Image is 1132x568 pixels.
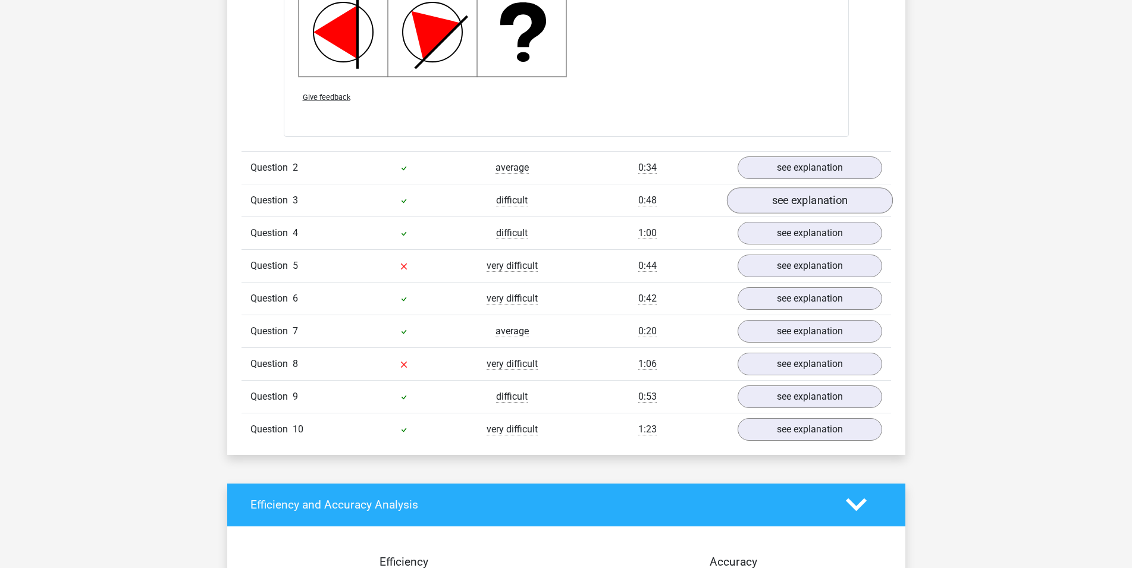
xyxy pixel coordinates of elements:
[738,222,882,244] a: see explanation
[738,418,882,441] a: see explanation
[738,255,882,277] a: see explanation
[638,358,657,370] span: 1:06
[638,293,657,305] span: 0:42
[726,187,892,214] a: see explanation
[638,194,657,206] span: 0:48
[250,390,293,404] span: Question
[738,156,882,179] a: see explanation
[738,320,882,343] a: see explanation
[250,226,293,240] span: Question
[250,259,293,273] span: Question
[496,391,528,403] span: difficult
[496,325,529,337] span: average
[638,162,657,174] span: 0:34
[303,93,350,102] span: Give feedback
[250,161,293,175] span: Question
[487,260,538,272] span: very difficult
[250,422,293,437] span: Question
[250,324,293,338] span: Question
[293,260,298,271] span: 5
[487,293,538,305] span: very difficult
[250,193,293,208] span: Question
[293,423,303,435] span: 10
[250,498,828,511] h4: Efficiency and Accuracy Analysis
[293,293,298,304] span: 6
[738,385,882,408] a: see explanation
[250,291,293,306] span: Question
[293,358,298,369] span: 8
[638,227,657,239] span: 1:00
[250,357,293,371] span: Question
[638,260,657,272] span: 0:44
[496,194,528,206] span: difficult
[293,227,298,239] span: 4
[496,227,528,239] span: difficult
[487,358,538,370] span: very difficult
[738,287,882,310] a: see explanation
[496,162,529,174] span: average
[638,391,657,403] span: 0:53
[293,162,298,173] span: 2
[293,194,298,206] span: 3
[293,325,298,337] span: 7
[638,325,657,337] span: 0:20
[638,423,657,435] span: 1:23
[487,423,538,435] span: very difficult
[293,391,298,402] span: 9
[738,353,882,375] a: see explanation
